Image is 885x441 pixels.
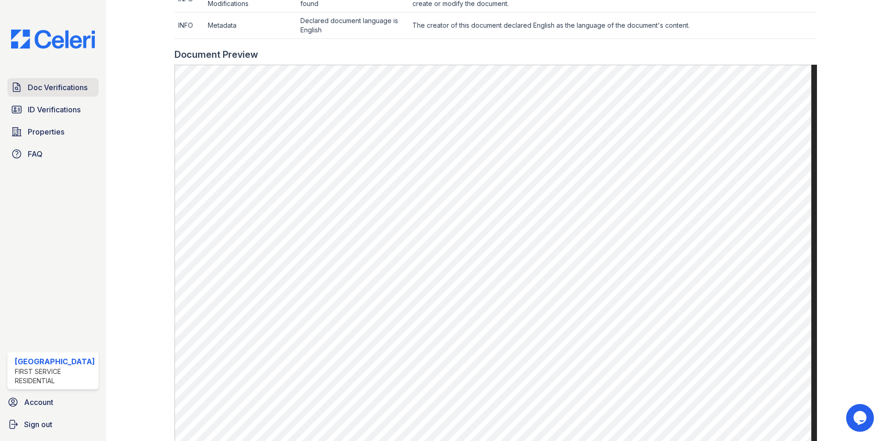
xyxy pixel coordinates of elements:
span: ID Verifications [28,104,81,115]
span: Doc Verifications [28,82,87,93]
div: [GEOGRAPHIC_DATA] [15,356,95,367]
iframe: chat widget [846,404,876,432]
a: Account [4,393,102,411]
span: Properties [28,126,64,137]
a: Sign out [4,415,102,434]
a: ID Verifications [7,100,99,119]
span: Sign out [24,419,52,430]
a: Doc Verifications [7,78,99,97]
span: FAQ [28,148,43,159]
td: INFO [175,12,204,39]
td: Metadata [204,12,297,39]
div: First Service Residential [15,367,95,386]
div: Document Preview [175,48,258,61]
td: Declared document language is English [297,12,409,39]
img: CE_Logo_Blue-a8612792a0a2168367f1c8372b55b34899dd931a85d93a1a3d3e32e68fde9ad4.png [4,30,102,49]
span: Account [24,397,53,408]
a: FAQ [7,145,99,163]
a: Properties [7,122,99,141]
td: The creator of this document declared English as the language of the document's content. [409,12,816,39]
